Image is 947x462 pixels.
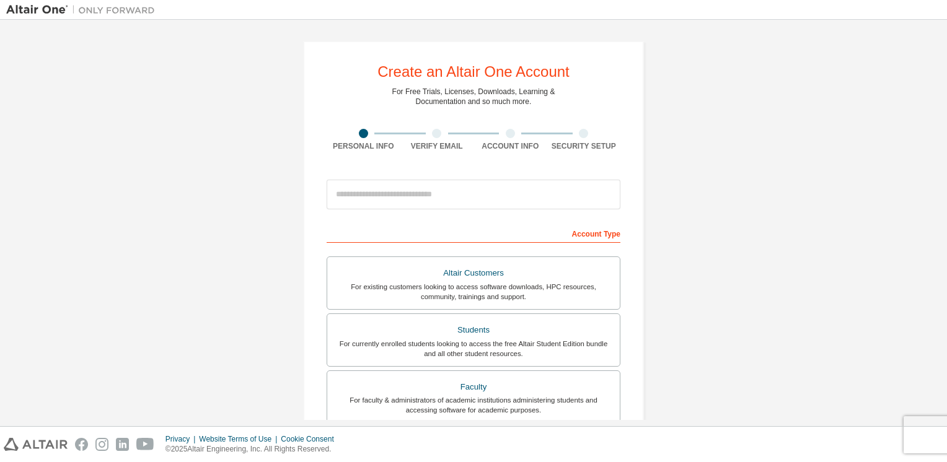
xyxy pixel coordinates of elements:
[377,64,570,79] div: Create an Altair One Account
[165,444,341,455] p: © 2025 Altair Engineering, Inc. All Rights Reserved.
[6,4,161,16] img: Altair One
[335,378,612,396] div: Faculty
[335,264,612,282] div: Altair Customers
[165,434,199,444] div: Privacy
[75,438,88,451] img: facebook.svg
[199,434,281,444] div: Website Terms of Use
[335,321,612,339] div: Students
[116,438,129,451] img: linkedin.svg
[327,223,620,243] div: Account Type
[335,282,612,302] div: For existing customers looking to access software downloads, HPC resources, community, trainings ...
[4,438,68,451] img: altair_logo.svg
[136,438,154,451] img: youtube.svg
[335,339,612,359] div: For currently enrolled students looking to access the free Altair Student Edition bundle and all ...
[400,141,474,151] div: Verify Email
[474,141,547,151] div: Account Info
[95,438,108,451] img: instagram.svg
[327,141,400,151] div: Personal Info
[335,395,612,415] div: For faculty & administrators of academic institutions administering students and accessing softwa...
[281,434,341,444] div: Cookie Consent
[547,141,621,151] div: Security Setup
[392,87,555,107] div: For Free Trials, Licenses, Downloads, Learning & Documentation and so much more.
